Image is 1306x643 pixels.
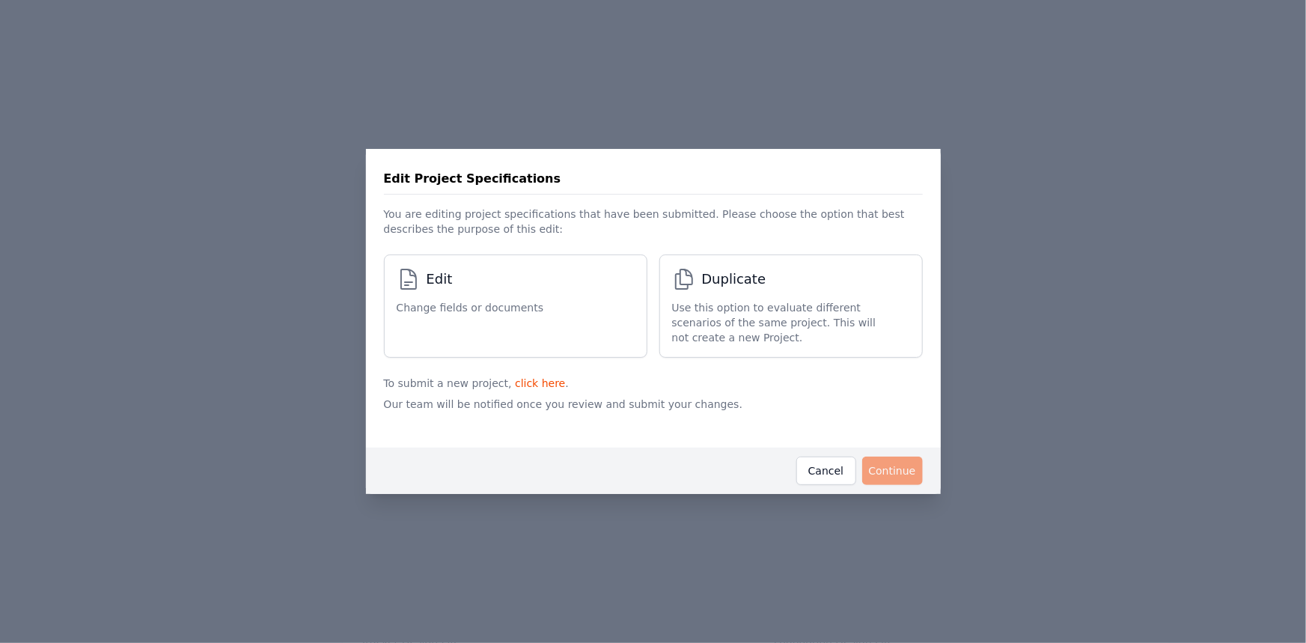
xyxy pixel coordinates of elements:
button: Cancel [796,457,856,485]
a: click here [515,377,565,389]
button: Continue [862,457,923,485]
span: Duplicate [702,269,766,290]
p: Our team will be notified once you review and submit your changes. [384,391,923,436]
p: To submit a new project, . [384,370,923,391]
span: Change fields or documents [397,300,544,315]
p: You are editing project specifications that have been submitted. Please choose the option that be... [384,195,923,243]
span: Use this option to evaluate different scenarios of the same project. This will not create a new P... [672,300,895,345]
h3: Edit Project Specifications [384,170,561,188]
span: Edit [427,269,453,290]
